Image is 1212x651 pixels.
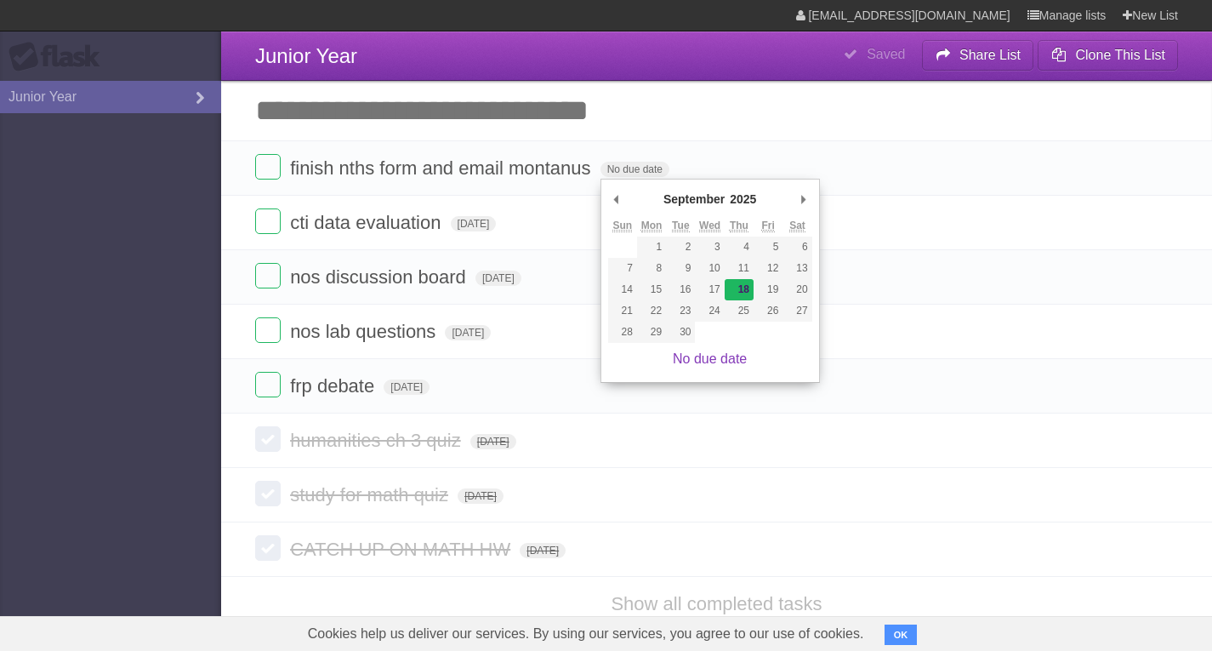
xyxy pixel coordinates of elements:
[782,237,811,258] button: 6
[611,593,822,614] a: Show all completed tasks
[255,208,281,234] label: Done
[255,372,281,397] label: Done
[782,258,811,279] button: 13
[795,186,812,212] button: Next Month
[290,212,445,233] span: cti data evaluation
[782,279,811,300] button: 20
[608,300,637,322] button: 21
[666,322,695,343] button: 30
[290,539,515,560] span: CATCH UP ON MATH HW
[789,220,805,232] abbr: Saturday
[959,48,1021,62] b: Share List
[695,279,724,300] button: 17
[290,375,378,397] span: frp debate
[600,162,669,177] span: No due date
[666,279,695,300] button: 16
[754,237,782,258] button: 5
[782,300,811,322] button: 27
[475,271,521,286] span: [DATE]
[290,484,452,505] span: study for math quiz
[451,216,497,231] span: [DATE]
[666,300,695,322] button: 23
[725,237,754,258] button: 4
[255,481,281,506] label: Done
[641,220,663,232] abbr: Monday
[255,154,281,180] label: Done
[637,258,666,279] button: 8
[1038,40,1178,71] button: Clone This List
[699,220,720,232] abbr: Wednesday
[754,279,782,300] button: 19
[612,220,632,232] abbr: Sunday
[608,322,637,343] button: 28
[695,300,724,322] button: 24
[725,258,754,279] button: 11
[637,279,666,300] button: 15
[666,237,695,258] button: 2
[608,258,637,279] button: 7
[255,426,281,452] label: Done
[291,617,881,651] span: Cookies help us deliver our services. By using our services, you agree to our use of cookies.
[885,625,918,645] button: OK
[672,220,689,232] abbr: Tuesday
[520,543,566,558] span: [DATE]
[673,351,747,366] a: No due date
[762,220,775,232] abbr: Friday
[1075,48,1165,62] b: Clone This List
[695,237,724,258] button: 3
[725,279,754,300] button: 18
[290,321,440,342] span: nos lab questions
[922,40,1034,71] button: Share List
[637,237,666,258] button: 1
[637,300,666,322] button: 22
[725,300,754,322] button: 25
[9,42,111,72] div: Flask
[255,317,281,343] label: Done
[695,258,724,279] button: 10
[608,186,625,212] button: Previous Month
[754,300,782,322] button: 26
[727,186,759,212] div: 2025
[458,488,504,504] span: [DATE]
[666,258,695,279] button: 9
[290,430,465,451] span: humanities ch 3 quiz
[255,44,357,67] span: Junior Year
[445,325,491,340] span: [DATE]
[730,220,748,232] abbr: Thursday
[290,157,595,179] span: finish nths form and email montanus
[290,266,470,288] span: nos discussion board
[637,322,666,343] button: 29
[470,434,516,449] span: [DATE]
[384,380,430,395] span: [DATE]
[608,279,637,300] button: 14
[661,186,727,212] div: September
[255,263,281,288] label: Done
[867,47,905,61] b: Saved
[255,535,281,561] label: Done
[754,258,782,279] button: 12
